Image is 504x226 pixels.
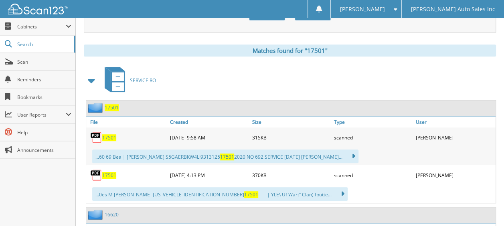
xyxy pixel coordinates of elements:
[17,23,66,30] span: Cabinets
[340,7,385,12] span: [PERSON_NAME]
[17,76,71,83] span: Reminders
[130,77,156,84] span: SERVICE RO
[88,103,105,113] img: folder2.png
[88,210,105,220] img: folder2.png
[84,44,496,56] div: Matches found for "17501"
[220,153,234,160] span: 17501
[92,187,348,201] div: ...0es M [PERSON_NAME] [US_VEHICLE_IDENTIFICATION_NUMBER] — - | YLE\ Uf Wart” Clan) fputte...
[90,131,102,143] img: PDF.png
[250,129,332,145] div: 315KB
[168,167,250,183] div: [DATE] 4:13 PM
[92,149,358,163] div: ...60 69 Bea | [PERSON_NAME] S5GAERBKW4LI9313125 2020 NO 692 SERVICE [DATE] [PERSON_NAME]...
[17,111,66,118] span: User Reports
[411,7,495,12] span: [PERSON_NAME] Auto Sales Inc
[17,59,71,65] span: Scan
[332,167,414,183] div: scanned
[105,211,119,218] a: 16620
[414,117,496,127] a: User
[17,129,71,136] span: Help
[17,41,70,48] span: Search
[105,104,119,111] a: 17501
[86,117,168,127] a: File
[250,167,332,183] div: 370KB
[90,169,102,181] img: PDF.png
[102,134,116,141] a: 17501
[100,65,156,96] a: SERVICE RO
[414,129,496,145] div: [PERSON_NAME]
[17,147,71,153] span: Announcements
[244,191,258,198] span: 17501
[414,167,496,183] div: [PERSON_NAME]
[168,129,250,145] div: [DATE] 9:58 AM
[332,117,414,127] a: Type
[464,188,504,226] iframe: Chat Widget
[250,117,332,127] a: Size
[168,117,250,127] a: Created
[8,4,68,14] img: scan123-logo-white.svg
[332,129,414,145] div: scanned
[102,172,116,179] a: 17501
[17,94,71,101] span: Bookmarks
